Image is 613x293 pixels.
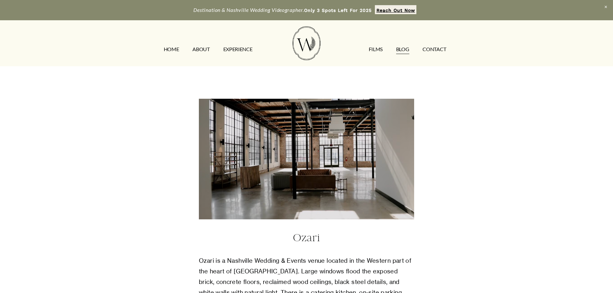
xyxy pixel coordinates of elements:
[375,5,416,14] a: Reach Out Now
[223,44,253,54] a: EXPERIENCE
[423,44,446,54] a: CONTACT
[164,44,179,54] a: HOME
[293,26,320,60] img: Wild Fern Weddings
[199,230,414,245] h4: Ozari
[376,8,415,13] strong: Reach Out Now
[396,44,409,54] a: Blog
[192,44,209,54] a: ABOUT
[369,44,383,54] a: FILMS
